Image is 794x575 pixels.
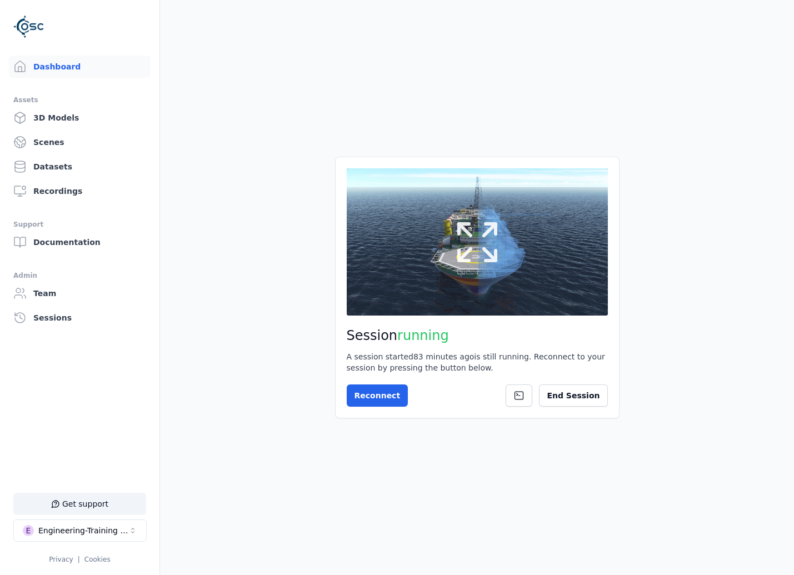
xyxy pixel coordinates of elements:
[13,11,44,42] img: Logo
[347,384,408,407] button: Reconnect
[78,556,80,563] span: |
[9,156,151,178] a: Datasets
[9,107,151,129] a: 3D Models
[9,231,151,253] a: Documentation
[49,556,73,563] a: Privacy
[9,307,151,329] a: Sessions
[347,351,608,373] div: A session started 83 minutes ago is still running. Reconnect to your session by pressing the butt...
[23,525,34,536] div: E
[13,493,146,515] button: Get support
[347,327,608,344] h2: Session
[13,519,147,542] button: Select a workspace
[84,556,111,563] a: Cookies
[397,328,449,343] span: running
[9,180,151,202] a: Recordings
[13,93,146,107] div: Assets
[38,525,128,536] div: Engineering-Training (SSO Staging)
[9,56,151,78] a: Dashboard
[9,282,151,304] a: Team
[9,131,151,153] a: Scenes
[13,269,146,282] div: Admin
[539,384,607,407] button: End Session
[13,218,146,231] div: Support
